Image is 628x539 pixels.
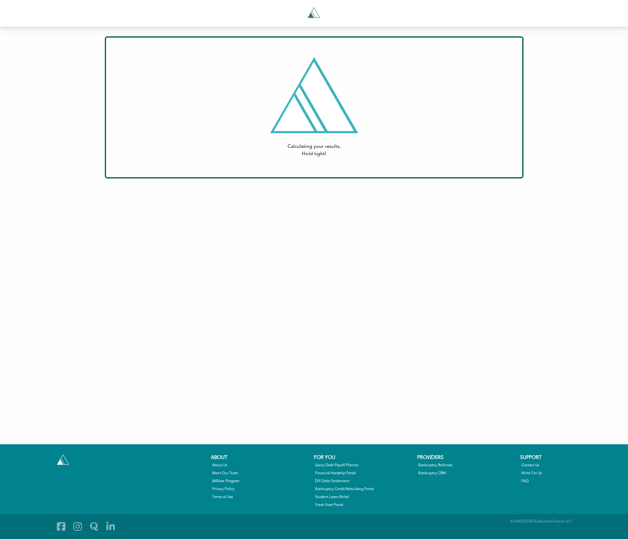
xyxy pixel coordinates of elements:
[521,463,619,468] a: Contact Us
[211,5,417,22] a: Tryascend.com
[314,454,414,461] div: For You
[87,519,101,534] a: Quora
[418,471,516,476] a: Bankruptcy CRM
[104,519,118,534] a: Linkedin
[54,519,68,534] a: Facebook
[212,471,310,476] a: Meet Our Team
[57,454,69,465] img: Tryascend.com
[212,463,310,468] a: About Us
[315,502,413,508] a: Fresh Start Portal
[520,454,620,461] div: Support
[315,486,413,492] a: Bankruptcy Credit Rebuilding Portal
[212,494,310,500] a: Terms of Use
[212,479,310,484] a: Affiliate Program
[126,143,503,158] div: Calculating your results. Hold tight!
[315,494,413,500] a: Student Loans Relief
[71,519,85,534] a: Instagram
[315,463,413,468] a: Savvy Debt Payoff Planner
[55,453,71,466] a: Tryascend.com
[417,519,572,534] div: © [DATE]-[DATE] Ascend Finance LLC
[418,463,516,468] a: Bankruptcy Referrals
[211,454,311,461] div: About
[315,479,413,484] a: DIY Debt Settlement
[315,471,413,476] a: Financial Hardship Portal
[521,479,619,484] a: FAQ
[305,5,322,22] img: Tryascend.com
[521,471,619,476] a: Write For Us
[417,454,517,461] div: Providers
[212,486,310,492] a: Privacy Policy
